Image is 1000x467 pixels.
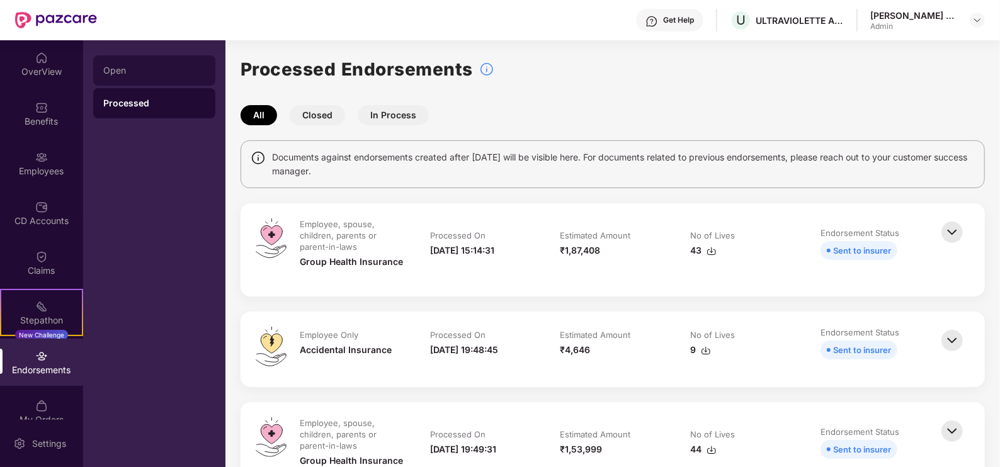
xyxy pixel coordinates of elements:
img: svg+xml;base64,PHN2ZyBpZD0iSW5mb18tXzMyeDMyIiBkYXRhLW5hbWU9IkluZm8gLSAzMngzMiIgeG1sbnM9Imh0dHA6Ly... [479,62,494,77]
div: Sent to insurer [833,244,891,257]
div: Processed On [430,329,486,340]
div: ₹1,53,999 [560,442,603,456]
div: Settings [28,437,70,450]
div: Processed On [430,429,486,440]
div: Endorsement Status [821,426,899,437]
img: svg+xml;base64,PHN2ZyBpZD0iU2V0dGluZy0yMHgyMCIgeG1sbnM9Imh0dHA6Ly93d3cudzMub3JnLzIwMDAvc3ZnIiB3aW... [13,437,26,450]
button: In Process [358,105,429,125]
img: svg+xml;base64,PHN2ZyBpZD0iQ2xhaW0iIHhtbG5zPSJodHRwOi8vd3d3LnczLm9yZy8yMDAwL3N2ZyIgd2lkdGg9IjIwIi... [35,250,48,263]
div: Estimated Amount [560,230,631,241]
div: No of Lives [690,230,735,241]
div: Endorsement Status [821,227,899,239]
div: New Challenge [15,330,68,340]
img: svg+xml;base64,PHN2ZyBpZD0iRG93bmxvYWQtMzJ4MzIiIHhtbG5zPSJodHRwOi8vd3d3LnczLm9yZy8yMDAwL3N2ZyIgd2... [707,246,717,256]
img: svg+xml;base64,PHN2ZyBpZD0iSGVscC0zMngzMiIgeG1sbnM9Imh0dHA6Ly93d3cudzMub3JnLzIwMDAvc3ZnIiB3aWR0aD... [645,15,658,28]
div: Open [103,65,205,76]
div: ₹1,87,408 [560,244,601,257]
div: Stepathon [1,314,82,327]
img: svg+xml;base64,PHN2ZyBpZD0iRW5kb3JzZW1lbnRzIiB4bWxucz0iaHR0cDovL3d3dy53My5vcmcvMjAwMC9zdmciIHdpZH... [35,350,48,363]
div: Employee Only [300,329,358,340]
img: svg+xml;base64,PHN2ZyBpZD0iTXlfT3JkZXJzIiBkYXRhLW5hbWU9Ik15IE9yZGVycyIgeG1sbnM9Imh0dHA6Ly93d3cudz... [35,400,48,412]
div: [PERSON_NAME] E A [870,9,958,21]
h1: Processed Endorsements [241,55,473,83]
img: svg+xml;base64,PHN2ZyBpZD0iRG93bmxvYWQtMzJ4MzIiIHhtbG5zPSJodHRwOi8vd3d3LnczLm9yZy8yMDAwL3N2ZyIgd2... [707,445,717,455]
div: Processed On [430,230,486,241]
div: Employee, spouse, children, parents or parent-in-laws [300,417,402,451]
img: svg+xml;base64,PHN2ZyBpZD0iQmFjay0zMngzMiIgeG1sbnM9Imh0dHA6Ly93d3cudzMub3JnLzIwMDAvc3ZnIiB3aWR0aD... [938,417,966,445]
div: No of Lives [690,329,735,340]
button: All [241,105,277,125]
img: svg+xml;base64,PHN2ZyB4bWxucz0iaHR0cDovL3d3dy53My5vcmcvMjAwMC9zdmciIHdpZHRoPSIyMSIgaGVpZ2h0PSIyMC... [35,300,48,313]
div: ₹4,646 [560,343,591,357]
img: svg+xml;base64,PHN2ZyBpZD0iSG9tZSIgeG1sbnM9Imh0dHA6Ly93d3cudzMub3JnLzIwMDAvc3ZnIiB3aWR0aD0iMjAiIG... [35,52,48,64]
div: [DATE] 19:48:45 [430,343,498,357]
img: svg+xml;base64,PHN2ZyB4bWxucz0iaHR0cDovL3d3dy53My5vcmcvMjAwMC9zdmciIHdpZHRoPSI0OS4zMiIgaGVpZ2h0PS... [256,327,287,366]
img: svg+xml;base64,PHN2ZyB4bWxucz0iaHR0cDovL3d3dy53My5vcmcvMjAwMC9zdmciIHdpZHRoPSI0OS4zMiIgaGVpZ2h0PS... [256,218,287,258]
div: [DATE] 15:14:31 [430,244,494,257]
img: New Pazcare Logo [15,12,97,28]
img: svg+xml;base64,PHN2ZyBpZD0iQmFjay0zMngzMiIgeG1sbnM9Imh0dHA6Ly93d3cudzMub3JnLzIwMDAvc3ZnIiB3aWR0aD... [938,327,966,354]
div: No of Lives [690,429,735,440]
span: U [736,13,746,28]
div: Employee, spouse, children, parents or parent-in-laws [300,218,402,252]
img: svg+xml;base64,PHN2ZyBpZD0iSW5mbyIgeG1sbnM9Imh0dHA6Ly93d3cudzMub3JnLzIwMDAvc3ZnIiB3aWR0aD0iMTQiIG... [251,150,266,166]
button: Closed [290,105,345,125]
div: Accidental Insurance [300,343,392,357]
div: Processed [103,97,205,110]
div: Sent to insurer [833,442,891,456]
div: Admin [870,21,958,31]
img: svg+xml;base64,PHN2ZyBpZD0iQ0RfQWNjb3VudHMiIGRhdGEtbmFtZT0iQ0QgQWNjb3VudHMiIHhtbG5zPSJodHRwOi8vd3... [35,201,48,213]
div: Estimated Amount [560,329,631,340]
div: Get Help [663,15,694,25]
div: ULTRAVIOLETTE AUTOMOTIVE PRIVATE LIMITED [756,14,844,26]
div: [DATE] 19:49:31 [430,442,496,456]
img: svg+xml;base64,PHN2ZyBpZD0iQmVuZWZpdHMiIHhtbG5zPSJodHRwOi8vd3d3LnczLm9yZy8yMDAwL3N2ZyIgd2lkdGg9Ij... [35,101,48,114]
div: Sent to insurer [833,343,891,357]
img: svg+xml;base64,PHN2ZyBpZD0iRG93bmxvYWQtMzJ4MzIiIHhtbG5zPSJodHRwOi8vd3d3LnczLm9yZy8yMDAwL3N2ZyIgd2... [701,346,711,356]
img: svg+xml;base64,PHN2ZyBpZD0iQmFjay0zMngzMiIgeG1sbnM9Imh0dHA6Ly93d3cudzMub3JnLzIwMDAvc3ZnIiB3aWR0aD... [938,218,966,246]
img: svg+xml;base64,PHN2ZyBpZD0iRHJvcGRvd24tMzJ4MzIiIHhtbG5zPSJodHRwOi8vd3d3LnczLm9yZy8yMDAwL3N2ZyIgd2... [972,15,982,25]
span: Documents against endorsements created after [DATE] will be visible here. For documents related t... [272,150,975,178]
img: svg+xml;base64,PHN2ZyB4bWxucz0iaHR0cDovL3d3dy53My5vcmcvMjAwMC9zdmciIHdpZHRoPSI0OS4zMiIgaGVpZ2h0PS... [256,417,287,457]
div: 43 [690,244,717,257]
div: 9 [690,343,711,357]
div: 44 [690,442,717,456]
img: svg+xml;base64,PHN2ZyBpZD0iRW1wbG95ZWVzIiB4bWxucz0iaHR0cDovL3d3dy53My5vcmcvMjAwMC9zdmciIHdpZHRoPS... [35,151,48,164]
div: Estimated Amount [560,429,631,440]
div: Endorsement Status [821,327,899,338]
div: Group Health Insurance [300,255,403,269]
